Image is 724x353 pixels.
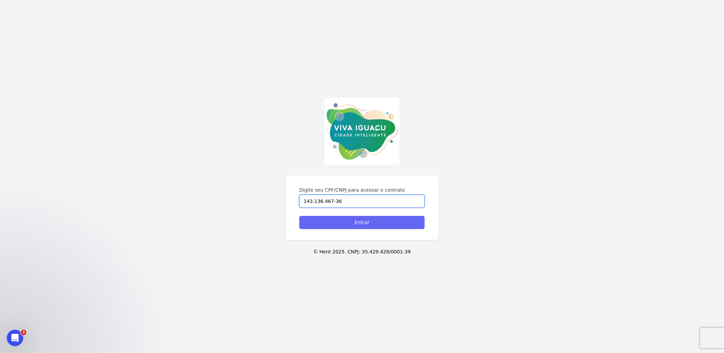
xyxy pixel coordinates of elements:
label: Digite seu CPF/CNPJ para acessar o contrato [299,187,425,193]
input: Digite seu CPF ou CNPJ [299,195,425,208]
img: Captura%20de%20tela%202023-03-09%20172103.png [325,98,399,164]
iframe: Intercom live chat [7,330,23,346]
p: © Hent 2025. CNPJ: 35.429.428/0001-39 [11,248,713,255]
input: Entrar [299,216,425,229]
span: 3 [21,330,26,335]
